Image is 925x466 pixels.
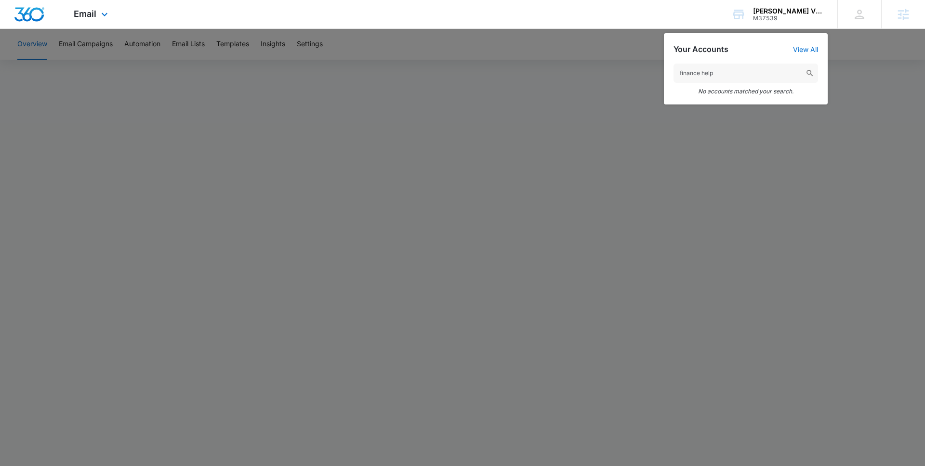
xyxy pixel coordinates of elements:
[753,15,823,22] div: account id
[793,45,818,53] a: View All
[753,7,823,15] div: account name
[674,45,728,54] h2: Your Accounts
[674,64,818,83] input: Search Accounts
[74,9,96,19] span: Email
[674,88,818,95] em: No accounts matched your search.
